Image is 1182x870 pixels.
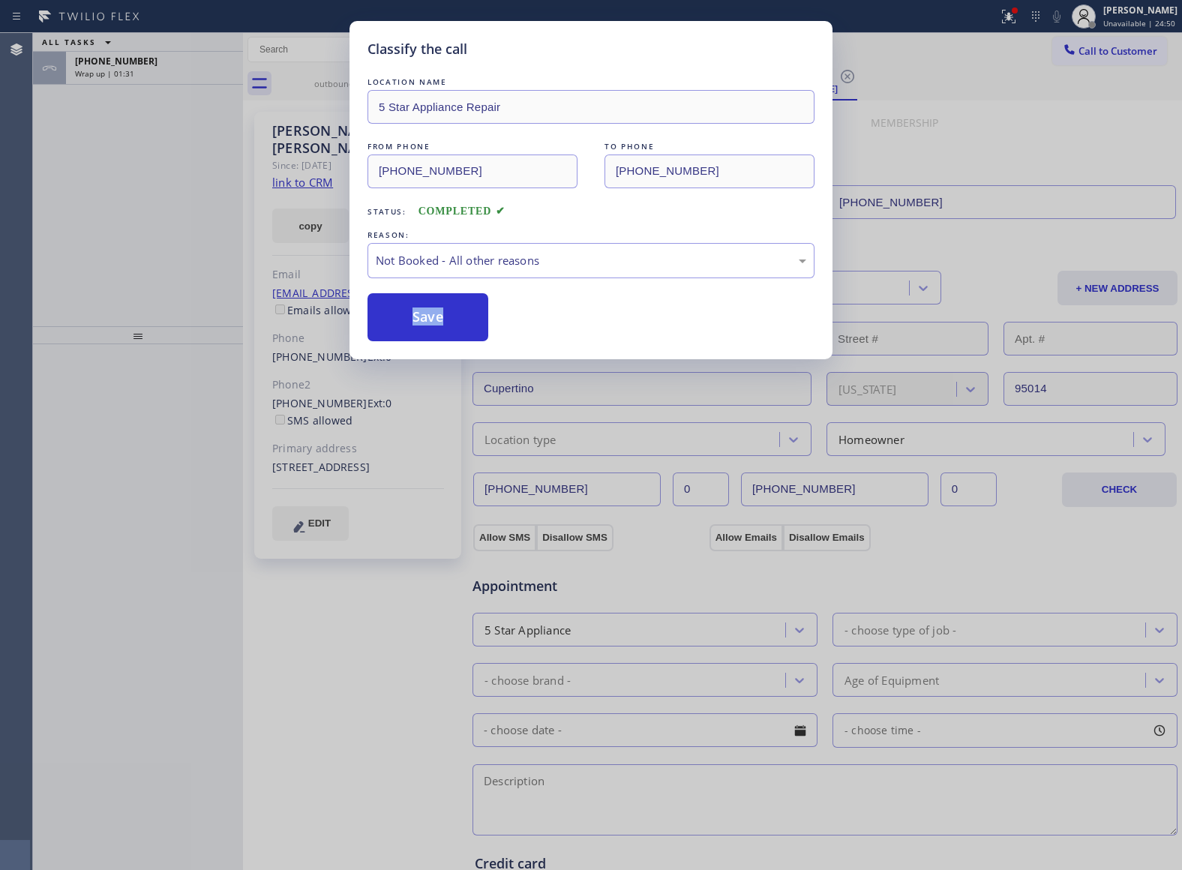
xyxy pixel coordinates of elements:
[367,39,467,59] h5: Classify the call
[367,227,814,243] div: REASON:
[604,139,814,154] div: TO PHONE
[367,139,577,154] div: FROM PHONE
[367,74,814,90] div: LOCATION NAME
[367,154,577,188] input: From phone
[376,252,806,269] div: Not Booked - All other reasons
[604,154,814,188] input: To phone
[367,293,488,341] button: Save
[367,206,406,217] span: Status:
[418,205,505,217] span: COMPLETED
